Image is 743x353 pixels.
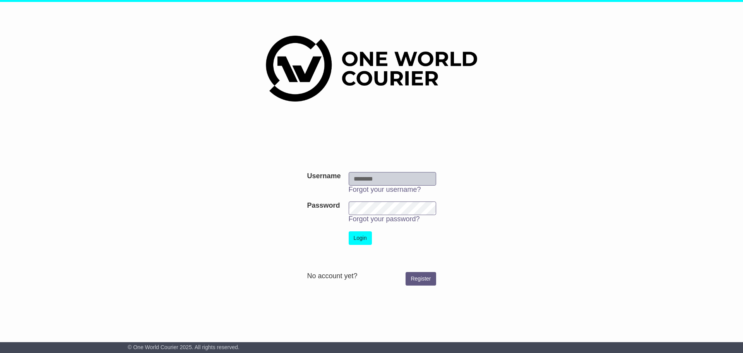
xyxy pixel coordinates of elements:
[406,272,436,286] a: Register
[349,231,372,245] button: Login
[307,272,436,281] div: No account yet?
[307,201,340,210] label: Password
[349,186,421,193] a: Forgot your username?
[128,344,240,350] span: © One World Courier 2025. All rights reserved.
[349,215,420,223] a: Forgot your password?
[266,36,477,102] img: One World
[307,172,341,181] label: Username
